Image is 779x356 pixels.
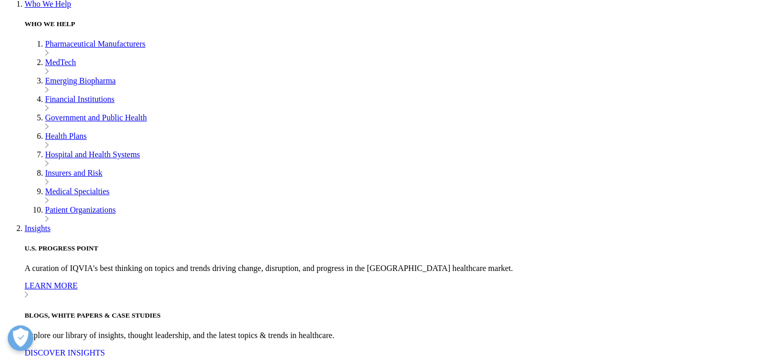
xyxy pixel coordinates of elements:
[45,95,115,103] a: Financial Institutions
[25,244,775,253] h5: U.S. PROGRESS POINT
[25,331,775,340] p: Explore our library of insights, thought leadership, and the latest topics & trends in healthcare.
[45,76,116,85] a: Emerging Biopharma
[45,205,116,214] a: Patient Organizations
[45,169,102,177] a: Insurers and Risk
[45,187,110,196] a: Medical Specialties
[25,20,775,28] h5: WHO WE HELP
[25,264,775,273] p: A curation of IQVIA's best thinking on topics and trends driving change, disruption, and progress...
[45,58,76,67] a: MedTech
[45,39,145,48] a: Pharmaceutical Manufacturers
[45,150,140,159] a: Hospital and Health Systems
[25,311,775,320] h5: BLOGS, WHITE PAPERS & CASE STUDIES
[45,113,147,122] a: Government and Public Health
[45,132,87,140] a: Health Plans
[25,224,51,233] a: Insights
[25,281,775,300] a: LEARN MORE
[8,325,33,351] button: 개방형 기본 설정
